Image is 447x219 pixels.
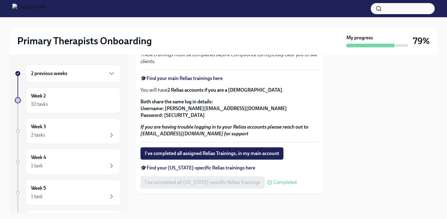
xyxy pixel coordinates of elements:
[26,65,121,82] div: 2 previous weeks
[31,93,46,99] h6: Week 2
[15,149,121,175] a: Week 41 task
[15,118,121,144] a: Week 32 tasks
[15,87,121,113] a: Week 210 tasks
[31,123,46,130] h6: Week 3
[31,162,43,169] div: 1 task
[31,70,67,77] h6: 2 previous weeks
[140,99,287,118] strong: Both share the same log in details: Username: [PERSON_NAME][EMAIL_ADDRESS][DOMAIN_NAME] Password:...
[147,165,255,171] a: Find your [US_STATE]-specific Relias trainings here
[273,180,297,185] span: Completed
[140,165,319,171] p: 🎓
[31,132,45,138] div: 2 tasks
[140,87,319,94] p: You will have .
[31,193,43,200] div: 1 task
[17,35,152,47] h2: Primary Therapists Onboarding
[12,4,46,14] img: CharlieHealth
[140,124,308,137] strong: If you are having trouble logging in to your Relias accounts please reach out to [EMAIL_ADDRESS][...
[147,75,223,81] a: Find your main Relias trainings here
[140,75,319,82] p: 🎓
[145,150,279,157] span: I've completed all assigned Relias Trainings, in my main account
[31,185,46,192] h6: Week 5
[15,180,121,205] a: Week 51 task
[413,35,430,46] h3: 79%
[31,154,46,161] h6: Week 4
[168,87,282,93] strong: 2 Relias accounts if you are a [DEMOGRAPHIC_DATA]
[31,101,48,108] div: 10 tasks
[140,147,283,160] button: I've completed all assigned Relias Trainings, in my main account
[346,34,373,41] strong: My progress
